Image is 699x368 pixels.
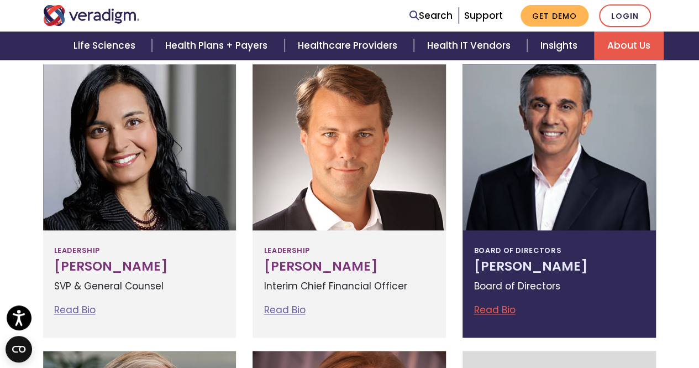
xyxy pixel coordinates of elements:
[264,241,309,259] span: Leadership
[409,8,453,23] a: Search
[43,5,140,26] img: Veradigm logo
[414,32,527,60] a: Health IT Vendors
[464,9,503,22] a: Support
[599,4,651,27] a: Login
[264,303,305,317] a: Read Bio
[527,32,594,60] a: Insights
[152,32,284,60] a: Health Plans + Payers
[474,241,560,259] span: Board of Directors
[264,259,435,274] h3: [PERSON_NAME]
[644,313,686,355] iframe: Drift Chat Widget
[54,303,96,317] a: Read Bio
[54,259,225,274] h3: [PERSON_NAME]
[474,279,645,294] p: Board of Directors
[474,259,645,274] h3: [PERSON_NAME]
[54,241,100,259] span: Leadership
[60,32,152,60] a: Life Sciences
[521,5,588,27] a: Get Demo
[264,279,435,294] p: Interim Chief Financial Officer
[54,279,225,294] p: SVP & General Counsel
[594,32,664,60] a: About Us
[285,32,414,60] a: Healthcare Providers
[474,303,515,317] a: Read Bio
[6,336,32,362] button: Open CMP widget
